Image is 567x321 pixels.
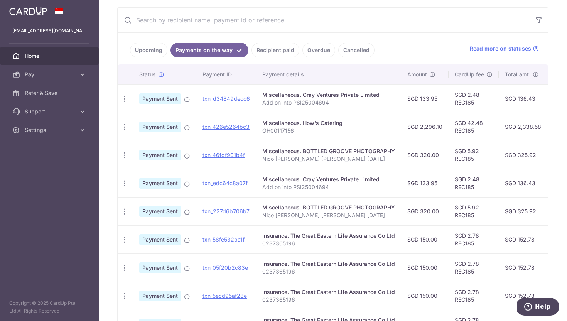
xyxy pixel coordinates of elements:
[202,292,247,299] a: txn_5ecd95af28e
[499,253,547,282] td: SGD 152.78
[338,43,375,57] a: Cancelled
[262,155,395,163] p: Nico [PERSON_NAME] [PERSON_NAME] [DATE]
[139,262,181,273] span: Payment Sent
[25,89,76,97] span: Refer & Save
[262,147,395,155] div: Miscellaneous. BOTTLED GROOVE PHOTOGRAPHY
[262,119,395,127] div: Miscellaneous. How's Catering
[401,282,449,310] td: SGD 150.00
[449,225,499,253] td: SGD 2.78 REC185
[130,43,167,57] a: Upcoming
[202,236,245,243] a: txn_58fe532ba1f
[139,178,181,189] span: Payment Sent
[251,43,299,57] a: Recipient paid
[262,204,395,211] div: Miscellaneous. BOTTLED GROOVE PHOTOGRAPHY
[139,206,181,217] span: Payment Sent
[302,43,335,57] a: Overdue
[407,71,427,78] span: Amount
[401,169,449,197] td: SGD 133.95
[262,183,395,191] p: Add on into PSI25004694
[9,6,47,15] img: CardUp
[196,64,256,84] th: Payment ID
[470,45,539,52] a: Read more on statuses
[499,84,547,113] td: SGD 136.43
[262,127,395,135] p: OH00117156
[449,141,499,169] td: SGD 5.92 REC185
[139,234,181,245] span: Payment Sent
[449,113,499,141] td: SGD 42.48 REC185
[499,113,547,141] td: SGD 2,338.58
[449,197,499,225] td: SGD 5.92 REC185
[499,141,547,169] td: SGD 325.92
[262,91,395,99] div: Miscellaneous. Cray Ventures Private Limited
[401,225,449,253] td: SGD 150.00
[262,288,395,296] div: Insurance. The Great Eastern Life Assurance Co Ltd
[401,113,449,141] td: SGD 2,296.10
[449,282,499,310] td: SGD 2.78 REC185
[517,298,559,317] iframe: Opens a widget where you can find more information
[455,71,484,78] span: CardUp fee
[25,108,76,115] span: Support
[25,52,76,60] span: Home
[139,122,181,132] span: Payment Sent
[449,169,499,197] td: SGD 2.48 REC185
[262,260,395,268] div: Insurance. The Great Eastern Life Assurance Co Ltd
[449,253,499,282] td: SGD 2.78 REC185
[139,150,181,160] span: Payment Sent
[262,176,395,183] div: Miscellaneous. Cray Ventures Private Limited
[470,45,531,52] span: Read more on statuses
[449,84,499,113] td: SGD 2.48 REC185
[262,268,395,275] p: 0237365196
[401,197,449,225] td: SGD 320.00
[499,282,547,310] td: SGD 152.78
[139,93,181,104] span: Payment Sent
[202,95,250,102] a: txn_d34849decc6
[139,291,181,301] span: Payment Sent
[499,225,547,253] td: SGD 152.78
[202,264,248,271] a: txn_05f20b2c83e
[12,27,86,35] p: [EMAIL_ADDRESS][DOMAIN_NAME]
[262,232,395,240] div: Insurance. The Great Eastern Life Assurance Co Ltd
[262,99,395,106] p: Add on into PSI25004694
[118,8,530,32] input: Search by recipient name, payment id or reference
[401,84,449,113] td: SGD 133.95
[256,64,401,84] th: Payment details
[202,123,250,130] a: txn_426e5264bc3
[401,141,449,169] td: SGD 320.00
[262,240,395,247] p: 0237365196
[401,253,449,282] td: SGD 150.00
[25,126,76,134] span: Settings
[505,71,530,78] span: Total amt.
[262,296,395,304] p: 0237365196
[25,71,76,78] span: Pay
[202,208,250,215] a: txn_227d6b706b7
[202,180,248,186] a: txn_edc64c8a07f
[499,169,547,197] td: SGD 136.43
[139,71,156,78] span: Status
[499,197,547,225] td: SGD 325.92
[202,152,245,158] a: txn_46fdf901b4f
[170,43,248,57] a: Payments on the way
[262,211,395,219] p: Nico [PERSON_NAME] [PERSON_NAME] [DATE]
